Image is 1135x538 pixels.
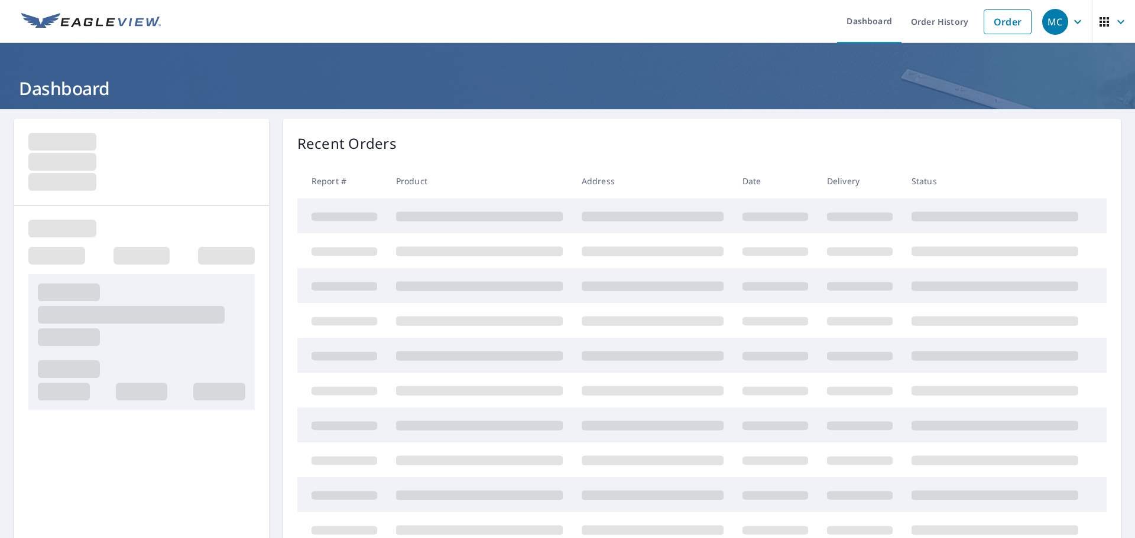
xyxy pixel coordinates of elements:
[902,164,1088,198] th: Status
[818,164,902,198] th: Delivery
[733,164,818,198] th: Date
[387,164,572,198] th: Product
[297,133,397,154] p: Recent Orders
[21,13,161,31] img: EV Logo
[14,76,1121,100] h1: Dashboard
[572,164,733,198] th: Address
[984,9,1032,34] a: Order
[297,164,387,198] th: Report #
[1042,9,1068,35] div: MC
